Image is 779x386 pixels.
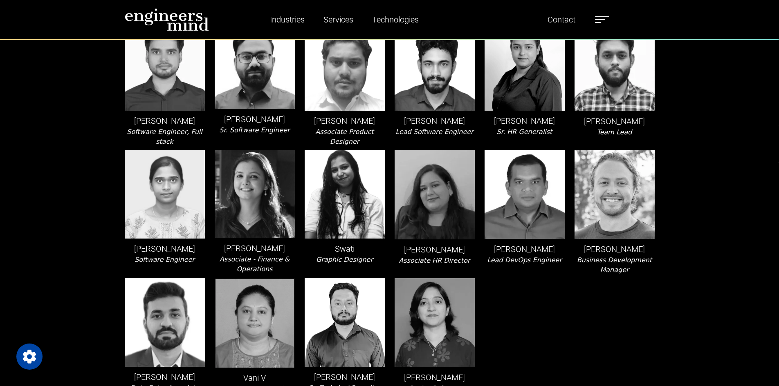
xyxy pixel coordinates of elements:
img: leader-img [575,22,655,111]
a: Contact [544,10,579,29]
img: leader-img [395,150,475,239]
img: leader-img [215,150,295,238]
i: Sr. Software Engineer [219,126,290,134]
i: Graphic Designer [316,256,373,263]
p: [PERSON_NAME] [305,371,385,383]
a: Industries [267,10,308,29]
img: leader-img [125,150,205,239]
p: [PERSON_NAME] [485,243,565,255]
i: Software Engineer, Full stack [127,128,202,145]
p: [PERSON_NAME] [125,371,205,383]
i: Associate - Finance & Operations [220,255,290,273]
p: [PERSON_NAME] [215,242,295,254]
img: leader-img [305,278,385,367]
p: [PERSON_NAME] [215,113,295,125]
a: Technologies [369,10,422,29]
img: leader-img [125,278,205,367]
i: Business Development Manager [577,256,652,274]
a: Services [320,10,357,29]
p: Vani V [215,372,295,384]
img: leader-img [215,278,295,368]
p: [PERSON_NAME] [485,115,565,127]
p: Swati [305,243,385,255]
img: logo [125,8,209,31]
img: leader-img [125,22,205,111]
i: Software Engineer [135,256,195,263]
p: [PERSON_NAME] [395,243,475,256]
p: [PERSON_NAME] [305,115,385,127]
img: leader-img [485,22,565,111]
img: leader-img [575,150,655,239]
i: Lead DevOps Engineer [487,256,562,264]
img: leader-img [395,278,475,367]
i: Associate Product Designer [315,128,373,145]
p: [PERSON_NAME] [575,243,655,255]
p: [PERSON_NAME] [125,243,205,255]
p: [PERSON_NAME] [395,115,475,127]
p: [PERSON_NAME] [575,115,655,127]
img: leader-img [305,22,385,111]
img: leader-img [215,22,295,109]
p: [PERSON_NAME] [395,371,475,384]
p: [PERSON_NAME] [125,115,205,127]
img: leader-img [485,150,565,239]
i: Team Lead [597,128,632,136]
i: Sr. HR Generalist [497,128,552,136]
i: Associate HR Director [399,257,470,264]
i: Lead Software Engineer [395,128,473,136]
img: leader-img [305,150,385,239]
img: leader-img [395,22,475,111]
